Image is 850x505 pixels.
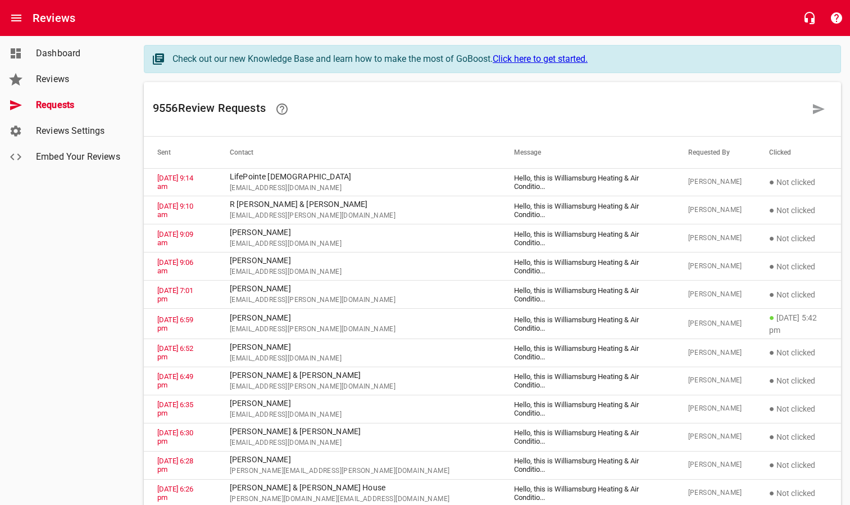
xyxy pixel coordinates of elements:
[769,233,775,244] span: ●
[157,258,193,275] a: [DATE] 9:06 am
[230,324,487,335] span: [EMAIL_ADDRESS][PERSON_NAME][DOMAIN_NAME]
[230,227,487,238] p: [PERSON_NAME]
[230,283,487,295] p: [PERSON_NAME]
[756,137,841,168] th: Clicked
[157,344,193,361] a: [DATE] 6:52 pm
[501,423,675,451] td: Hello, this is Williamsburg Heating & Air Conditio ...
[769,403,775,414] span: ●
[33,9,75,27] h6: Reviews
[769,486,828,500] p: Not clicked
[230,381,487,393] span: [EMAIL_ADDRESS][PERSON_NAME][DOMAIN_NAME]
[688,459,742,471] span: [PERSON_NAME]
[230,466,487,477] span: [PERSON_NAME][EMAIL_ADDRESS][PERSON_NAME][DOMAIN_NAME]
[769,431,775,442] span: ●
[157,286,193,303] a: [DATE] 7:01 pm
[230,454,487,466] p: [PERSON_NAME]
[36,47,121,60] span: Dashboard
[769,374,828,387] p: Not clicked
[230,409,487,421] span: [EMAIL_ADDRESS][DOMAIN_NAME]
[501,168,675,196] td: Hello, this is Williamsburg Heating & Air Conditio ...
[144,137,216,168] th: Sent
[230,312,487,324] p: [PERSON_NAME]
[688,403,742,414] span: [PERSON_NAME]
[501,367,675,395] td: Hello, this is Williamsburg Heating & Air Conditio ...
[688,289,742,300] span: [PERSON_NAME]
[230,369,487,381] p: [PERSON_NAME] & [PERSON_NAME]
[216,137,501,168] th: Contact
[501,309,675,339] td: Hello, this is Williamsburg Heating & Air Conditio ...
[157,174,193,191] a: [DATE] 9:14 am
[157,400,193,417] a: [DATE] 6:35 pm
[230,267,487,278] span: [EMAIL_ADDRESS][DOMAIN_NAME]
[688,431,742,443] span: [PERSON_NAME]
[769,402,828,416] p: Not clicked
[172,52,829,66] div: Check out our new Knowledge Base and learn how to make the most of GoBoost.
[230,438,487,449] span: [EMAIL_ADDRESS][DOMAIN_NAME]
[769,347,775,358] span: ●
[769,311,828,336] p: [DATE] 5:42 pm
[688,233,742,244] span: [PERSON_NAME]
[157,372,193,389] a: [DATE] 6:49 pm
[230,210,487,222] span: [EMAIL_ADDRESS][PERSON_NAME][DOMAIN_NAME]
[36,124,121,138] span: Reviews Settings
[230,426,487,438] p: [PERSON_NAME] & [PERSON_NAME]
[230,295,487,306] span: [EMAIL_ADDRESS][PERSON_NAME][DOMAIN_NAME]
[769,232,828,245] p: Not clicked
[501,451,675,479] td: Hello, this is Williamsburg Heating & Air Conditio ...
[688,261,742,272] span: [PERSON_NAME]
[769,346,828,359] p: Not clicked
[36,98,121,112] span: Requests
[230,398,487,409] p: [PERSON_NAME]
[157,315,193,332] a: [DATE] 6:59 pm
[769,204,828,217] p: Not clicked
[688,318,742,330] span: [PERSON_NAME]
[269,96,296,123] a: Learn how requesting reviews can improve your online presence
[675,137,756,168] th: Requested By
[157,457,193,474] a: [DATE] 6:28 pm
[769,488,775,498] span: ●
[36,73,121,86] span: Reviews
[769,175,828,189] p: Not clicked
[501,395,675,423] td: Hello, this is Williamsburg Heating & Air Conditio ...
[501,252,675,281] td: Hello, this is Williamsburg Heating & Air Conditio ...
[230,171,487,183] p: LifePointe [DEMOGRAPHIC_DATA]
[3,4,30,31] button: Open drawer
[769,177,775,187] span: ●
[823,4,850,31] button: Support Portal
[805,96,832,123] a: Request a review
[501,339,675,367] td: Hello, this is Williamsburg Heating & Air Conditio ...
[796,4,823,31] button: Live Chat
[230,353,487,364] span: [EMAIL_ADDRESS][DOMAIN_NAME]
[36,150,121,164] span: Embed Your Reviews
[769,458,828,472] p: Not clicked
[157,485,193,502] a: [DATE] 6:26 pm
[769,289,775,300] span: ●
[493,53,588,64] a: Click here to get started.
[230,494,487,505] span: [PERSON_NAME][DOMAIN_NAME][EMAIL_ADDRESS][DOMAIN_NAME]
[769,260,828,273] p: Not clicked
[157,202,193,219] a: [DATE] 9:10 am
[230,238,487,250] span: [EMAIL_ADDRESS][DOMAIN_NAME]
[230,255,487,267] p: [PERSON_NAME]
[688,177,742,188] span: [PERSON_NAME]
[688,488,742,499] span: [PERSON_NAME]
[153,96,805,123] h6: 9556 Review Request s
[688,205,742,216] span: [PERSON_NAME]
[501,196,675,224] td: Hello, this is Williamsburg Heating & Air Conditio ...
[769,430,828,444] p: Not clicked
[157,429,193,445] a: [DATE] 6:30 pm
[688,348,742,359] span: [PERSON_NAME]
[157,230,193,247] a: [DATE] 9:09 am
[769,205,775,215] span: ●
[501,224,675,252] td: Hello, this is Williamsburg Heating & Air Conditio ...
[769,261,775,272] span: ●
[501,281,675,309] td: Hello, this is Williamsburg Heating & Air Conditio ...
[769,459,775,470] span: ●
[769,375,775,386] span: ●
[769,288,828,301] p: Not clicked
[501,137,675,168] th: Message
[230,183,487,194] span: [EMAIL_ADDRESS][DOMAIN_NAME]
[688,375,742,386] span: [PERSON_NAME]
[769,312,775,323] span: ●
[230,199,487,210] p: R [PERSON_NAME] & [PERSON_NAME]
